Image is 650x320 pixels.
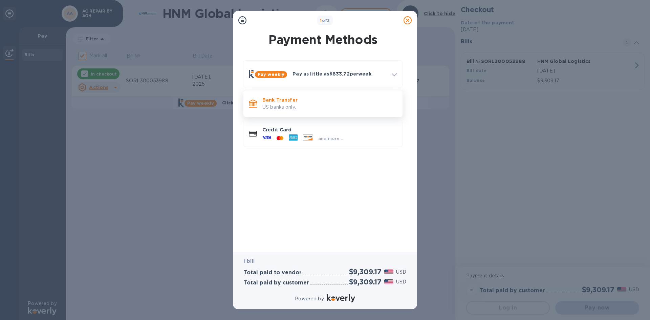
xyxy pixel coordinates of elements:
p: Powered by [295,295,324,302]
img: USD [384,279,393,284]
p: Credit Card [262,126,397,133]
h1: Payment Methods [242,33,404,47]
span: 1 [320,18,322,23]
p: Pay as little as $833.72 per week [292,70,386,77]
h2: $9,309.17 [349,268,382,276]
img: USD [384,270,393,274]
span: and more... [318,136,343,141]
h3: Total paid by customer [244,280,309,286]
b: Pay weekly [258,72,284,77]
p: Bank Transfer [262,97,397,103]
img: Logo [327,294,355,302]
h2: $9,309.17 [349,278,382,286]
b: 1 bill [244,258,255,264]
b: of 3 [320,18,330,23]
p: US banks only. [262,104,397,111]
h3: Total paid to vendor [244,270,302,276]
p: USD [396,269,406,276]
p: USD [396,278,406,285]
